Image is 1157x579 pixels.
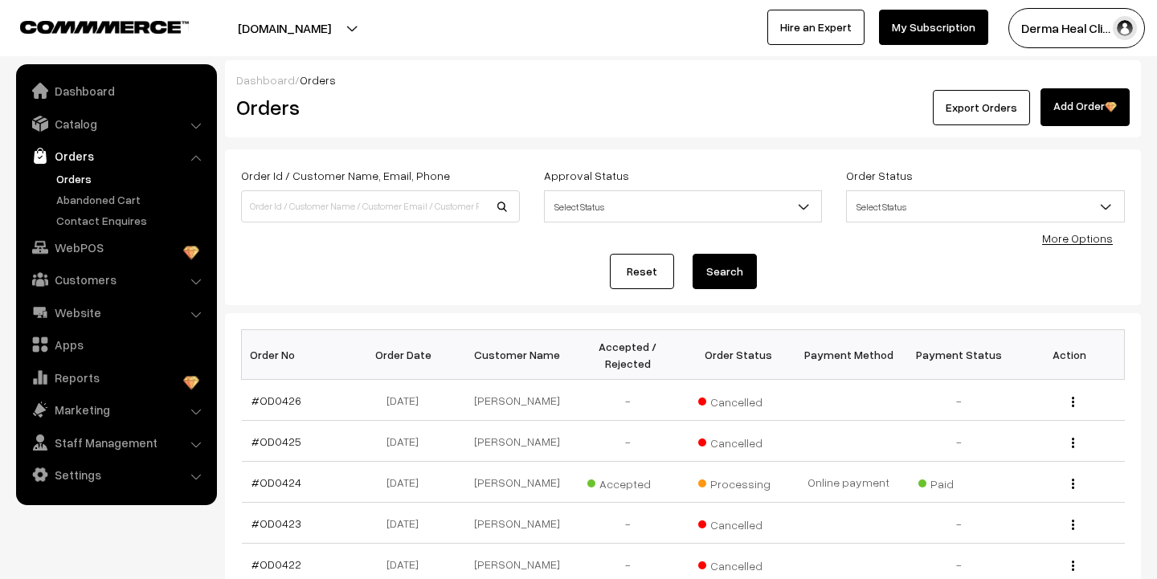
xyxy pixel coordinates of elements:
input: Order Id / Customer Name / Customer Email / Customer Phone [241,190,520,222]
a: Dashboard [236,73,295,87]
span: Paid [918,471,999,492]
span: Select Status [545,193,822,221]
td: Online payment [793,462,903,503]
span: Cancelled [698,512,779,533]
td: - [573,503,683,544]
th: Order Date [352,330,462,380]
td: [PERSON_NAME] [462,503,572,544]
a: Reports [20,363,211,392]
a: Contact Enquires [52,212,211,229]
th: Order Status [683,330,793,380]
img: COMMMERCE [20,21,189,33]
a: #OD0422 [251,557,301,571]
td: - [904,380,1014,421]
a: My Subscription [879,10,988,45]
img: Menu [1072,397,1074,407]
a: Hire an Expert [767,10,865,45]
img: Menu [1072,561,1074,571]
td: [DATE] [352,503,462,544]
span: Accepted [587,471,668,492]
td: [PERSON_NAME] [462,462,572,503]
label: Order Status [846,167,913,184]
img: user [1113,16,1137,40]
span: Select Status [847,193,1124,221]
td: [PERSON_NAME] [462,380,572,421]
span: Cancelled [698,553,779,574]
td: [PERSON_NAME] [462,421,572,462]
a: Orders [52,170,211,187]
a: #OD0425 [251,434,301,448]
td: - [573,421,683,462]
a: WebPOS [20,233,211,262]
button: [DOMAIN_NAME] [182,8,387,48]
span: Select Status [544,190,823,222]
h2: Orders [236,95,518,120]
img: Menu [1072,520,1074,530]
td: [DATE] [352,421,462,462]
a: #OD0426 [251,393,301,407]
a: Staff Management [20,428,211,457]
th: Payment Method [793,330,903,380]
a: #OD0424 [251,475,301,489]
td: - [573,380,683,421]
a: Marketing [20,395,211,424]
a: Settings [20,460,211,489]
span: Orders [300,73,336,87]
button: Derma Heal Cli… [1008,8,1145,48]
td: - [904,503,1014,544]
span: Cancelled [698,430,779,451]
a: Orders [20,141,211,170]
button: Search [693,254,757,289]
label: Approval Status [544,167,629,184]
a: #OD0423 [251,516,301,530]
th: Customer Name [462,330,572,380]
a: Website [20,298,211,327]
a: Add Order [1040,88,1130,126]
a: COMMMERCE [20,16,161,35]
a: Reset [610,254,674,289]
a: Abandoned Cart [52,191,211,208]
a: Dashboard [20,76,211,105]
div: / [236,71,1130,88]
td: [DATE] [352,462,462,503]
a: Catalog [20,109,211,138]
th: Accepted / Rejected [573,330,683,380]
label: Order Id / Customer Name, Email, Phone [241,167,450,184]
td: - [904,421,1014,462]
th: Order No [242,330,352,380]
a: Customers [20,265,211,294]
th: Action [1014,330,1124,380]
a: More Options [1042,231,1113,245]
a: Apps [20,330,211,359]
img: Menu [1072,479,1074,489]
th: Payment Status [904,330,1014,380]
td: [DATE] [352,380,462,421]
img: Menu [1072,438,1074,448]
span: Processing [698,471,779,492]
button: Export Orders [933,90,1030,125]
span: Select Status [846,190,1125,222]
span: Cancelled [698,389,779,410]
